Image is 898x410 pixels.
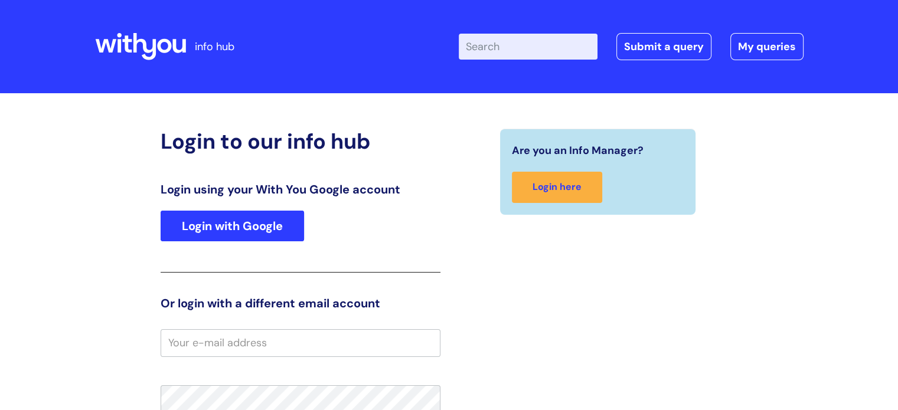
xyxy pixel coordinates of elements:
[459,34,597,60] input: Search
[195,37,234,56] p: info hub
[730,33,804,60] a: My queries
[616,33,711,60] a: Submit a query
[161,329,440,356] input: Your e-mail address
[161,211,304,241] a: Login with Google
[161,296,440,310] h3: Or login with a different email account
[161,129,440,154] h2: Login to our info hub
[512,141,644,160] span: Are you an Info Manager?
[161,182,440,196] h3: Login using your With You Google account
[512,172,602,203] a: Login here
